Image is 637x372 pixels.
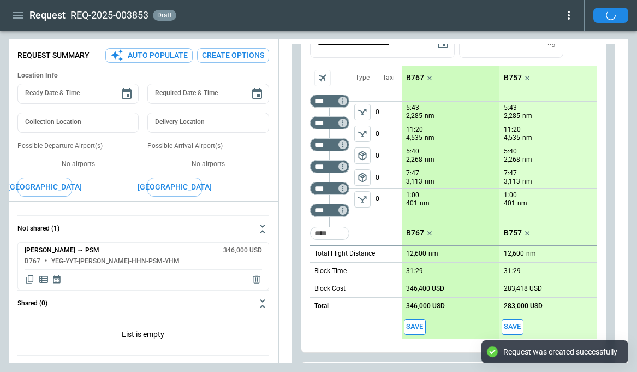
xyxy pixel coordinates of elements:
[504,228,522,238] p: B757
[17,72,269,80] h6: Location Info
[428,249,438,258] p: nm
[17,216,269,242] button: Not shared (1)
[504,104,517,112] p: 5:43
[406,228,424,238] p: B767
[25,258,40,265] h6: B767
[310,138,349,151] div: Too short
[522,111,532,121] p: nm
[425,133,434,143] p: nm
[310,182,349,195] div: Too short
[355,73,370,82] p: Type
[517,199,527,208] p: nm
[522,177,532,186] p: nm
[376,189,402,210] p: 0
[147,141,269,151] p: Possible Arrival Airport(s)
[406,285,444,293] p: 346,400 USD
[354,191,371,208] span: Type of sector
[105,48,193,63] button: Auto Populate
[504,169,517,178] p: 7:47
[155,11,174,19] span: draft
[425,111,434,121] p: nm
[406,126,423,134] p: 11:20
[70,9,148,22] h2: REQ-2025-003853
[504,191,517,199] p: 1:00
[354,104,371,120] button: left aligned
[406,199,418,208] p: 401
[354,191,371,208] button: left aligned
[354,147,371,164] button: left aligned
[310,204,349,217] div: Too short
[504,126,521,134] p: 11:20
[526,249,536,258] p: nm
[25,274,35,285] span: Copy quote content
[310,116,349,129] div: Too short
[406,169,419,178] p: 7:47
[406,250,426,258] p: 12,600
[406,147,419,156] p: 5:40
[406,73,424,82] p: B767
[504,155,520,164] p: 2,268
[197,48,269,63] button: Create Options
[522,155,532,164] p: nm
[314,284,346,293] p: Block Cost
[17,141,139,151] p: Possible Departure Airport(s)
[357,150,368,161] span: package_2
[504,267,521,275] p: 31:29
[376,145,402,167] p: 0
[504,285,542,293] p: 283,418 USD
[406,267,423,275] p: 31:29
[314,70,331,86] span: Aircraft selection
[354,169,371,186] button: left aligned
[354,169,371,186] span: Type of sector
[425,177,434,186] p: nm
[116,83,138,105] button: Choose date
[17,51,90,60] p: Request Summary
[406,302,445,310] p: 346,000 USD
[314,267,347,276] p: Block Time
[504,147,517,156] p: 5:40
[376,167,402,188] p: 0
[522,133,532,143] p: nm
[17,160,139,169] p: No airports
[402,66,597,339] div: scrollable content
[432,32,454,54] button: Choose date, selected date is Sep 17, 2025
[38,274,49,285] span: Display detailed quote content
[354,147,371,164] span: Type of sector
[52,274,62,285] span: Display quote schedule
[406,104,419,112] p: 5:43
[383,73,395,82] p: Taxi
[147,178,202,197] button: [GEOGRAPHIC_DATA]
[29,9,66,22] h1: Request
[51,258,180,265] h6: YEG-YYT-[PERSON_NAME]-HHN-PSM-YHM
[406,191,419,199] p: 1:00
[17,225,59,232] h6: Not shared (1)
[502,319,523,335] span: Save this aircraft quote and copy details to clipboard
[310,227,349,240] div: Too short
[504,111,520,121] p: 2,285
[246,83,268,105] button: Choose date
[147,160,269,169] p: No airports
[354,126,371,142] button: left aligned
[504,177,520,186] p: 3,113
[406,177,422,186] p: 3,113
[406,133,422,143] p: 4,535
[310,95,349,108] div: Not found
[376,102,402,123] p: 0
[504,73,522,82] p: B757
[504,302,543,310] p: 283,000 USD
[376,123,402,145] p: 0
[223,247,262,254] h6: 346,000 USD
[404,319,426,335] span: Save this aircraft quote and copy details to clipboard
[354,126,371,142] span: Type of sector
[425,155,434,164] p: nm
[406,111,422,121] p: 2,285
[504,133,520,143] p: 4,535
[547,38,556,48] p: kg
[504,199,515,208] p: 401
[314,303,329,310] h6: Total
[406,155,422,164] p: 2,268
[420,199,430,208] p: nm
[25,247,99,254] h6: [PERSON_NAME] → PSM
[314,249,375,258] p: Total Flight Distance
[17,242,269,290] div: Not shared (1)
